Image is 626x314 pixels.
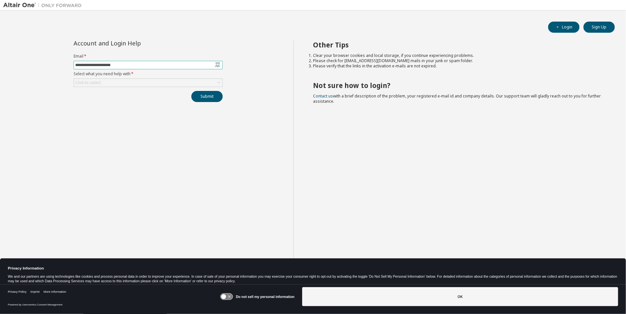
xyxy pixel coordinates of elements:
div: Click to select [74,79,222,87]
button: Login [548,22,580,33]
li: Please check for [EMAIL_ADDRESS][DOMAIN_NAME] mails in your junk or spam folder. [313,58,603,63]
li: Please verify that the links in the activation e-mails are not expired. [313,63,603,69]
button: Submit [191,91,223,102]
h2: Other Tips [313,41,603,49]
label: Select what you need help with [74,71,223,77]
li: Clear your browser cookies and local storage, if you continue experiencing problems. [313,53,603,58]
h2: Not sure how to login? [313,81,603,90]
img: Altair One [3,2,85,9]
div: Account and Login Help [74,41,193,46]
button: Sign Up [583,22,615,33]
a: Contact us [313,93,333,99]
label: Email [74,54,223,59]
span: with a brief description of the problem, your registered e-mail id and company details. Our suppo... [313,93,601,104]
div: Click to select [75,80,101,85]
